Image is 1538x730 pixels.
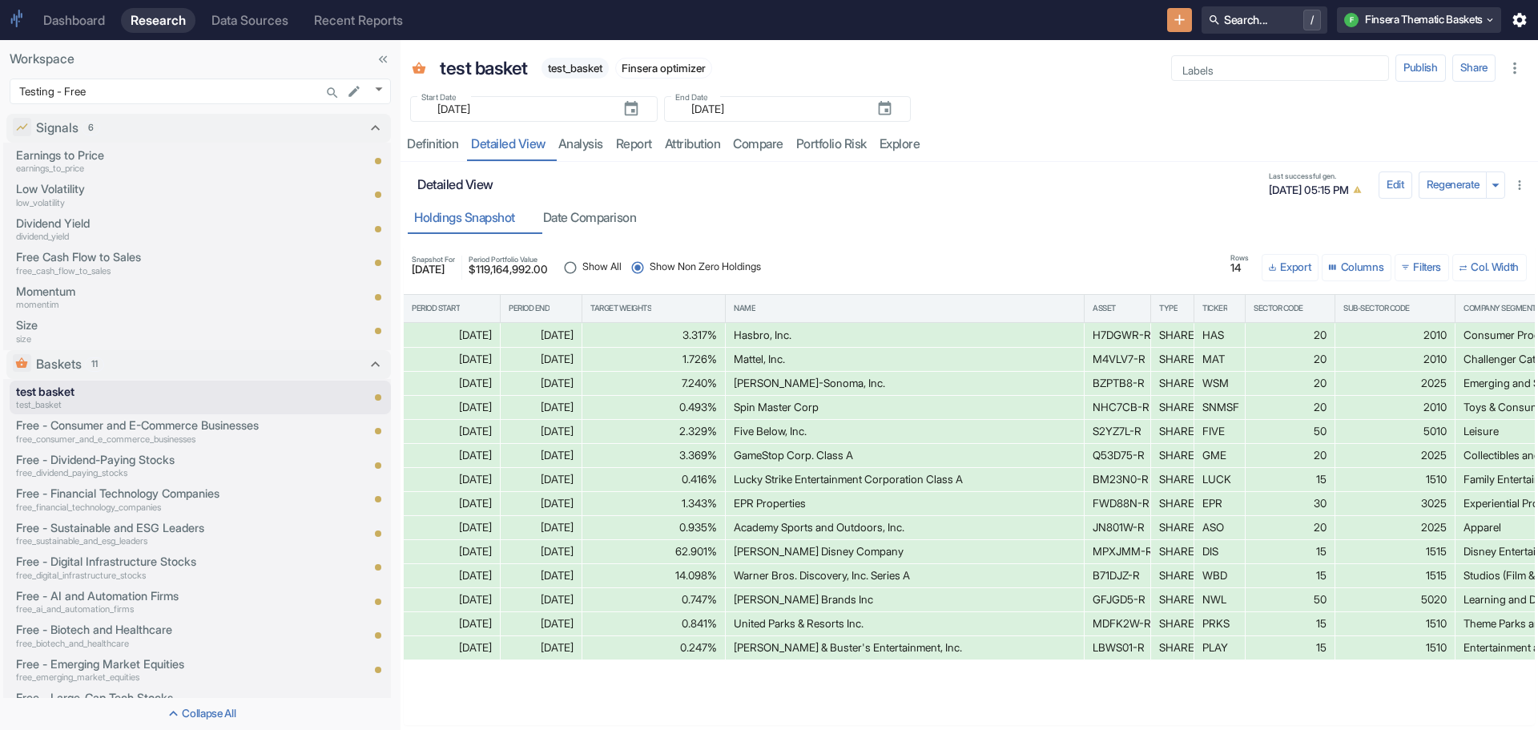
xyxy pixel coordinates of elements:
[412,62,426,79] span: Basket
[1202,6,1327,34] button: Search.../
[1254,612,1327,635] div: 15
[873,128,927,161] a: Explore
[552,128,610,161] a: analysis
[1167,8,1192,33] button: New Resource
[590,444,717,467] div: 3.369%
[1254,396,1327,419] div: 20
[509,372,574,395] div: [DATE]
[590,324,717,347] div: 3.317%
[1093,588,1142,611] div: GFJGD5-R
[509,516,574,539] div: [DATE]
[321,82,344,104] button: Search...
[412,588,492,611] div: [DATE]
[675,91,708,103] label: End Date
[1202,303,1227,314] div: Ticker
[509,444,574,467] div: [DATE]
[1202,588,1237,611] div: NWL
[16,553,316,571] p: Free - Digital Infrastructure Stocks
[469,256,548,263] span: Period Portfolio Value
[1254,540,1327,563] div: 15
[202,8,298,33] a: Data Sources
[509,396,574,419] div: [DATE]
[1343,492,1447,515] div: 3025
[1254,420,1327,443] div: 50
[1159,588,1186,611] div: SHARE
[16,383,316,401] p: test basket
[16,180,360,209] a: Low Volatilitylow_volatility
[1093,564,1142,587] div: B71DJZ-R
[16,501,316,514] p: free_financial_technology_companies
[16,655,316,673] p: Free - Emerging Market Equities
[734,588,1076,611] div: [PERSON_NAME] Brands Inc
[16,298,360,312] p: momentim
[34,8,115,33] a: Dashboard
[1202,420,1237,443] div: FIVE
[1202,372,1237,395] div: WSM
[412,303,460,314] div: Period Start
[16,603,316,616] p: free_ai_and_automation_firms
[1093,396,1142,419] div: NHC7CB-R
[1343,636,1447,659] div: 1510
[412,264,455,276] span: [DATE]
[590,420,717,443] div: 2.329%
[1159,540,1186,563] div: SHARE
[16,534,316,548] p: free_sustainable_and_esg_leaders
[16,383,316,412] a: test baskettest_basket
[1343,396,1447,419] div: 2010
[407,136,458,152] div: Definition
[16,655,316,684] a: Free - Emerging Market Equitiesfree_emerging_market_equities
[16,180,360,198] p: Low Volatility
[1395,54,1446,82] button: Publish
[590,468,717,491] div: 0.416%
[83,121,99,135] span: 6
[121,8,195,33] a: Research
[86,357,103,371] span: 11
[790,128,873,161] a: Portfolio Risk
[412,636,492,659] div: [DATE]
[16,317,360,345] a: Sizesize
[1254,348,1327,371] div: 20
[16,466,316,480] p: free_dividend_paying_stocks
[734,444,1076,467] div: GameStop Corp. Class A
[1254,588,1327,611] div: 50
[1093,348,1142,371] div: M4VLV7-R
[417,177,1259,192] h6: Detailed View
[16,147,360,164] p: Earnings to Price
[1452,254,1527,281] button: Col. Width
[1254,636,1327,659] div: 15
[16,333,360,346] p: size
[314,13,403,28] div: Recent Reports
[16,587,316,616] a: Free - AI and Automation Firmsfree_ai_and_automation_firms
[1254,468,1327,491] div: 15
[414,210,515,226] div: Holdings Snapshot
[1343,303,1410,314] div: Sub-Sector Code
[16,621,316,639] p: Free - Biotech and Healthcare
[1202,516,1237,539] div: ASO
[465,128,552,161] a: detailed view
[16,264,360,278] p: free_cash_flow_to_sales
[412,396,492,419] div: [DATE]
[1159,303,1178,314] div: Type
[1322,254,1391,281] button: Select columns
[590,372,717,395] div: 7.240%
[1254,444,1327,467] div: 20
[16,553,316,582] a: Free - Digital Infrastructure Stocksfree_digital_infrastructure_stocks
[16,451,316,480] a: Free - Dividend-Paying Stocksfree_dividend_paying_stocks
[1254,303,1303,314] div: Sector Code
[1093,492,1142,515] div: FWD88N-R
[10,79,391,104] div: Testing - Free
[509,303,550,314] div: Period End
[1254,372,1327,395] div: 20
[16,587,316,605] p: Free - AI and Automation Firms
[16,230,360,244] p: dividend_yield
[1343,420,1447,443] div: 5010
[16,433,316,446] p: free_consumer_and_e_commerce_businesses
[1262,254,1319,281] button: Export
[1202,540,1237,563] div: DIS
[16,671,316,684] p: free_emerging_market_equities
[590,564,717,587] div: 14.098%
[734,636,1076,659] div: [PERSON_NAME] & Buster's Entertainment, Inc.
[6,114,391,143] div: Signals6
[16,147,360,175] a: Earnings to Priceearnings_to_price
[1159,420,1186,443] div: SHARE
